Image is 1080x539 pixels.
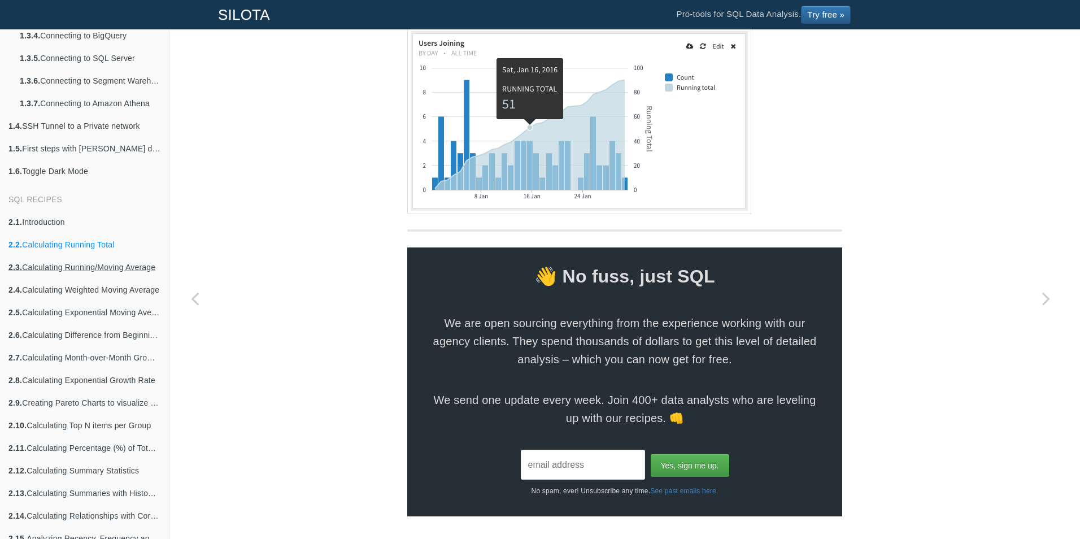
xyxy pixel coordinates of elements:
b: 1.4. [8,121,22,131]
b: 2.11. [8,444,27,453]
b: 2.4. [8,285,22,294]
span: 👋 No fuss, just SQL [407,261,842,292]
b: 1.6. [8,167,22,176]
p: No spam, ever! Unsubscribe any time. [407,480,842,497]
b: 2.6. [8,331,22,340]
b: 2.12. [8,466,27,475]
b: 1.3.5. [20,54,40,63]
a: Next page: Calculating Running/Moving Average [1021,58,1072,539]
a: 1.3.4.Connecting to BigQuery [11,24,169,47]
b: 2.10. [8,421,27,430]
b: 1.5. [8,144,22,153]
input: email address [521,450,645,480]
iframe: Drift Widget Chat Controller [1024,483,1066,525]
li: Pro-tools for SQL Data Analysis. [665,1,862,29]
b: 1.3.6. [20,76,40,85]
img: Running Total User Counts [407,28,751,214]
a: SILOTA [210,1,278,29]
a: See past emails here. [650,487,718,495]
b: 2.7. [8,353,22,362]
b: 2.5. [8,308,22,317]
input: Yes, sign me up. [651,454,729,477]
b: 1.3.4. [20,31,40,40]
b: 2.8. [8,376,22,385]
b: 2.9. [8,398,22,407]
a: Previous page: Introduction [169,58,220,539]
span: We are open sourcing everything from the experience working with our agency clients. They spend t... [430,314,820,368]
b: 2.13. [8,489,27,498]
a: 1.3.7.Connecting to Amazon Athena [11,92,169,115]
b: 1.3.7. [20,99,40,108]
b: 2.1. [8,218,22,227]
a: 1.3.5.Connecting to SQL Server [11,47,169,69]
a: 1.3.6.Connecting to Segment Warehouse [11,69,169,92]
span: We send one update every week. Join 400+ data analysts who are leveling up with our recipes. 👊 [430,391,820,427]
b: 2.14. [8,511,27,520]
b: 2.2. [8,240,22,249]
b: 2.3. [8,263,22,272]
a: Try free » [801,6,851,24]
